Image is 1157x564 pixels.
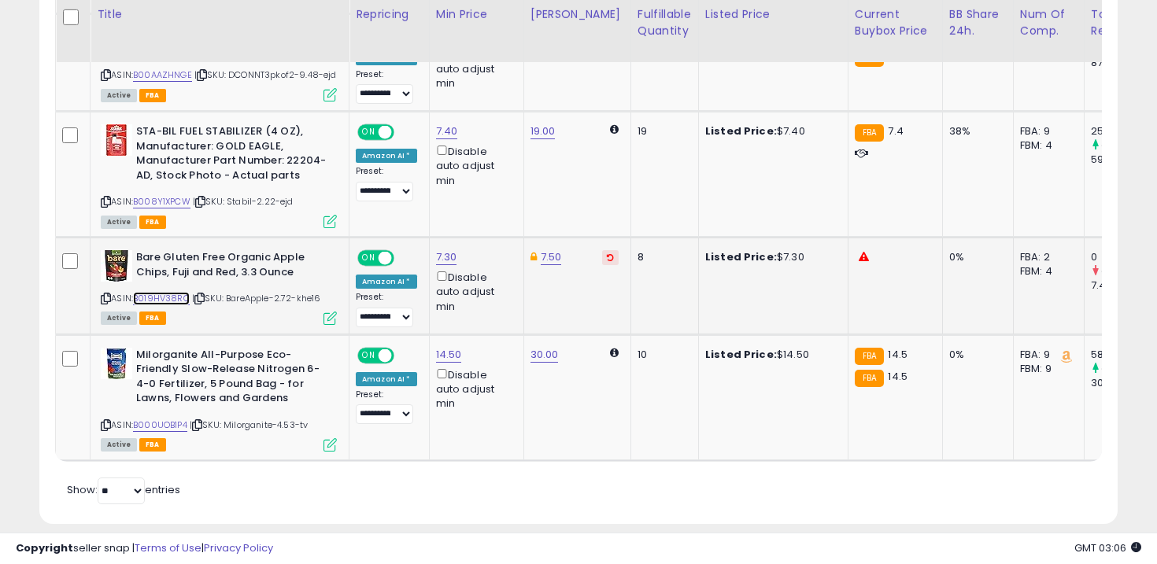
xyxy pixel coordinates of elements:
[1091,56,1155,70] div: 87
[638,124,686,138] div: 19
[97,6,342,23] div: Title
[192,292,321,304] span: | SKU: BareApple-2.72-khe16
[356,389,417,425] div: Preset:
[638,250,686,264] div: 8
[436,6,517,23] div: Min Price
[705,124,836,138] div: $7.40
[101,311,137,325] span: All listings currently available for purchase on Amazon
[193,195,294,208] span: | SKU: Stabil-2.22-ejd
[135,540,201,555] a: Terms of Use
[356,292,417,327] div: Preset:
[101,348,132,379] img: 51ktZqjDYvL._SL40_.jpg
[190,418,308,431] span: | SKU: Milorganite-4.53-tv
[705,250,836,264] div: $7.30
[949,124,1001,138] div: 38%
[133,292,190,305] a: B019HV38RO
[705,347,777,362] b: Listed Price:
[133,418,187,432] a: B000UOB1P4
[705,249,777,264] b: Listed Price:
[1101,265,1137,278] small: (-100%)
[356,69,417,105] div: Preset:
[139,438,166,452] span: FBA
[136,250,327,283] b: Bare Gluten Free Organic Apple Chips, Fuji and Red, 3.3 Ounce
[359,252,379,265] span: ON
[530,123,556,139] a: 19.00
[16,541,273,556] div: seller snap | |
[392,252,417,265] span: OFF
[204,540,273,555] a: Privacy Policy
[888,347,907,362] span: 14.5
[949,6,1007,39] div: BB Share 24h.
[356,166,417,201] div: Preset:
[855,348,884,365] small: FBA
[1091,124,1155,138] div: 251.88
[949,250,1001,264] div: 0%
[1020,362,1072,376] div: FBM: 9
[1101,139,1144,152] small: (319.94%)
[855,6,936,39] div: Current Buybox Price
[888,49,912,64] span: 17.33
[436,347,462,363] a: 14.50
[436,142,512,188] div: Disable auto adjust min
[1020,250,1072,264] div: FBA: 2
[436,123,458,139] a: 7.40
[436,249,457,265] a: 7.30
[888,369,907,384] span: 14.5
[133,68,192,82] a: B00AAZHNGE
[194,68,337,81] span: | SKU: DCONNT3pkof2-9.48-ejd
[855,370,884,387] small: FBA
[1074,540,1141,555] span: 2025-10-13 03:06 GMT
[436,268,512,314] div: Disable auto adjust min
[1020,138,1072,153] div: FBM: 4
[139,89,166,102] span: FBA
[1091,376,1155,390] div: 30
[67,482,180,497] span: Show: entries
[638,6,692,39] div: Fulfillable Quantity
[705,6,841,23] div: Listed Price
[530,347,559,363] a: 30.00
[1020,264,1072,278] div: FBM: 4
[139,216,166,229] span: FBA
[530,6,624,23] div: [PERSON_NAME]
[101,89,137,102] span: All listings currently available for purchase on Amazon
[436,366,512,411] div: Disable auto adjust min
[392,348,417,362] span: OFF
[136,348,327,410] b: Milorganite All-Purpose Eco-Friendly Slow-Release Nitrogen 6-4-0 Fertilizer, 5 Pound Bag - for La...
[101,438,137,452] span: All listings currently available for purchase on Amazon
[16,540,73,555] strong: Copyright
[133,195,190,208] a: B008Y1XPCW
[855,124,884,142] small: FBA
[1091,6,1148,39] div: Total Rev.
[101,124,337,227] div: ASIN:
[888,123,903,138] span: 7.4
[136,124,327,186] b: STA-BIL FUEL STABILIZER (4 OZ), Manufacturer: GOLD EAGLE, Manufacturer Part Number: 22204-AD, Sto...
[356,275,417,289] div: Amazon AI *
[356,149,417,163] div: Amazon AI *
[359,348,379,362] span: ON
[101,250,132,282] img: 411z3HtuUJL._SL40_.jpg
[101,348,337,450] div: ASIN:
[705,123,777,138] b: Listed Price:
[1020,6,1078,39] div: Num of Comp.
[101,250,337,323] div: ASIN:
[1020,348,1072,362] div: FBA: 9
[356,6,423,23] div: Repricing
[392,126,417,139] span: OFF
[1091,153,1155,167] div: 59.98
[101,216,137,229] span: All listings currently available for purchase on Amazon
[1020,124,1072,138] div: FBA: 9
[436,46,512,91] div: Disable auto adjust min
[139,311,166,325] span: FBA
[638,348,686,362] div: 10
[1091,278,1155,293] div: 7.4
[359,126,379,139] span: ON
[356,372,417,386] div: Amazon AI *
[1091,348,1155,362] div: 58
[949,348,1001,362] div: 0%
[705,348,836,362] div: $14.50
[1091,250,1155,264] div: 0
[101,27,337,100] div: ASIN:
[101,124,132,156] img: 51ngifAua0L._SL40_.jpg
[1101,363,1140,375] small: (93.33%)
[541,249,562,265] a: 7.50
